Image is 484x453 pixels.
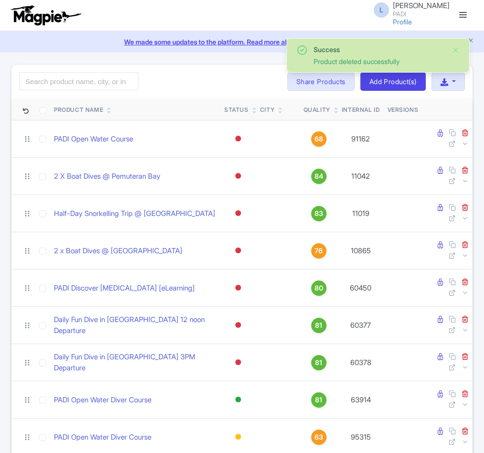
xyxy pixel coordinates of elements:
[338,195,384,232] td: 11019
[315,320,322,331] span: 81
[374,2,389,18] span: L
[315,134,323,144] span: 68
[233,281,243,295] div: Inactive
[304,392,334,408] a: 81
[304,106,330,114] div: Quality
[54,352,217,373] a: Daily Fun Dive in [GEOGRAPHIC_DATA] 3PM Departure
[315,432,323,442] span: 63
[54,134,133,145] a: PADI Open Water Course
[315,283,323,293] span: 80
[54,283,195,294] a: PADI Discover [MEDICAL_DATA] [eLearning]
[233,206,243,220] div: Inactive
[304,280,334,296] a: 80
[393,1,450,10] span: [PERSON_NAME]
[233,430,243,444] div: Building
[338,307,384,344] td: 60377
[233,169,243,183] div: Inactive
[338,344,384,381] td: 60378
[338,158,384,195] td: 11042
[360,72,426,91] a: Add Product(s)
[233,356,243,369] div: Inactive
[338,381,384,419] td: 63914
[260,106,274,114] div: City
[233,393,243,407] div: Active
[467,36,474,47] button: Close announcement
[304,131,334,147] a: 68
[452,44,460,56] button: Close
[393,11,450,17] small: PADI
[54,314,217,336] a: Daily Fun Dive in [GEOGRAPHIC_DATA] 12 noon Departure
[6,37,478,47] a: We made some updates to the platform. Read more about the new layout
[54,171,160,182] a: 2 X Boat Dives @ Pemuteran Bay
[315,357,322,368] span: 81
[54,395,151,406] a: PADI Open Water Diver Course
[304,206,334,221] a: 83
[54,106,103,114] div: Product Name
[233,318,243,332] div: Inactive
[314,56,444,66] div: Product deleted successfully
[338,120,384,158] td: 91162
[314,44,444,54] div: Success
[224,106,249,114] div: Status
[304,355,334,370] a: 81
[287,72,355,91] a: Share Products
[393,18,412,26] a: Profile
[315,171,323,182] span: 84
[54,208,215,219] a: Half-Day Snorkelling Trip @ [GEOGRAPHIC_DATA]
[19,72,138,90] input: Search product name, city, or interal id
[338,270,384,307] td: 60450
[368,2,450,17] a: L [PERSON_NAME] PADI
[315,208,323,219] span: 83
[384,98,422,120] th: Versions
[315,395,322,405] span: 81
[304,318,334,333] a: 81
[338,98,384,120] th: Internal ID
[338,232,384,270] td: 10865
[54,432,151,443] a: PADI Open Water Diver Course
[9,5,83,26] img: logo-ab69f6fb50320c5b225c76a69d11143b.png
[233,132,243,146] div: Inactive
[304,169,334,184] a: 84
[54,246,182,257] a: 2 x Boat Dives @ [GEOGRAPHIC_DATA]
[315,246,323,256] span: 76
[233,244,243,258] div: Inactive
[304,243,334,259] a: 76
[304,430,334,445] a: 63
